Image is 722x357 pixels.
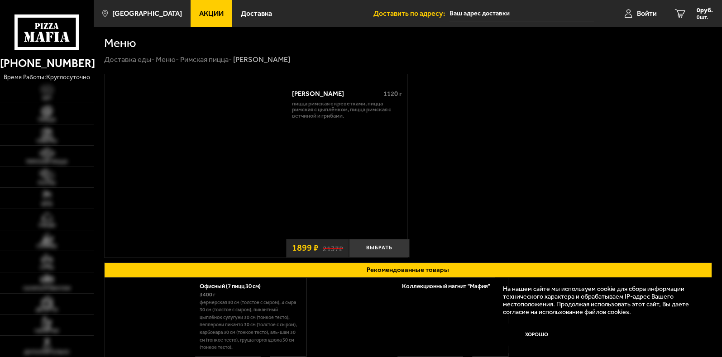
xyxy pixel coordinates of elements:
[200,299,299,352] p: Фермерская 30 см (толстое с сыром), 4 сыра 30 см (толстое с сыром), Пикантный цыплёнок сулугуни 3...
[349,239,410,257] button: Выбрать
[292,100,402,119] p: Пицца Римская с креветками, Пицца Римская с цыплёнком, Пицца Римская с ветчиной и грибами.
[292,90,377,98] div: [PERSON_NAME]
[241,10,272,17] span: Доставка
[292,243,319,252] span: 1899 ₽
[104,37,136,49] h1: Меню
[104,262,712,278] button: Рекомендованные товары
[156,55,179,64] a: Меню-
[233,55,290,65] div: [PERSON_NAME]
[180,55,232,64] a: Римская пицца-
[503,324,571,346] button: Хорошо
[373,10,449,17] span: Доставить по адресу:
[200,283,268,290] a: Офисный (7 пицц 30 см)
[383,90,402,98] span: 1120 г
[697,14,713,20] span: 0 шт.
[697,7,713,14] span: 0 руб.
[637,10,657,17] span: Войти
[105,74,287,257] a: Мама Миа
[104,55,154,64] a: Доставка еды-
[503,285,699,316] p: На нашем сайте мы используем cookie для сбора информации технического характера и обрабатываем IP...
[200,291,215,298] span: 3400 г
[449,5,594,22] input: Ваш адрес доставки
[112,10,182,17] span: [GEOGRAPHIC_DATA]
[199,10,224,17] span: Акции
[402,283,498,290] a: Коллекционный магнит "Мафия"
[323,243,343,252] s: 2137 ₽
